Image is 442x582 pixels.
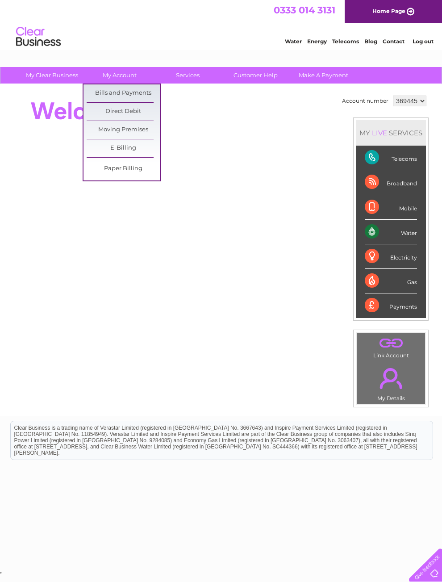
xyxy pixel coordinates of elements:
[365,170,417,195] div: Broadband
[11,5,433,43] div: Clear Business is a trading name of Verastar Limited (registered in [GEOGRAPHIC_DATA] No. 3667643...
[219,67,292,84] a: Customer Help
[370,129,389,137] div: LIVE
[287,67,360,84] a: Make A Payment
[16,23,61,50] img: logo.png
[356,333,425,361] td: Link Account
[365,244,417,269] div: Electricity
[365,146,417,170] div: Telecoms
[87,103,160,121] a: Direct Debit
[332,38,359,45] a: Telecoms
[365,293,417,318] div: Payments
[83,67,157,84] a: My Account
[356,120,426,146] div: MY SERVICES
[356,360,425,404] td: My Details
[413,38,434,45] a: Log out
[87,160,160,178] a: Paper Billing
[359,363,423,394] a: .
[274,4,335,16] a: 0333 014 3131
[87,84,160,102] a: Bills and Payments
[285,38,302,45] a: Water
[365,195,417,220] div: Mobile
[365,269,417,293] div: Gas
[307,38,327,45] a: Energy
[151,67,225,84] a: Services
[364,38,377,45] a: Blog
[340,93,391,109] td: Account number
[87,121,160,139] a: Moving Premises
[359,335,423,351] a: .
[15,67,89,84] a: My Clear Business
[383,38,404,45] a: Contact
[365,220,417,244] div: Water
[87,139,160,157] a: E-Billing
